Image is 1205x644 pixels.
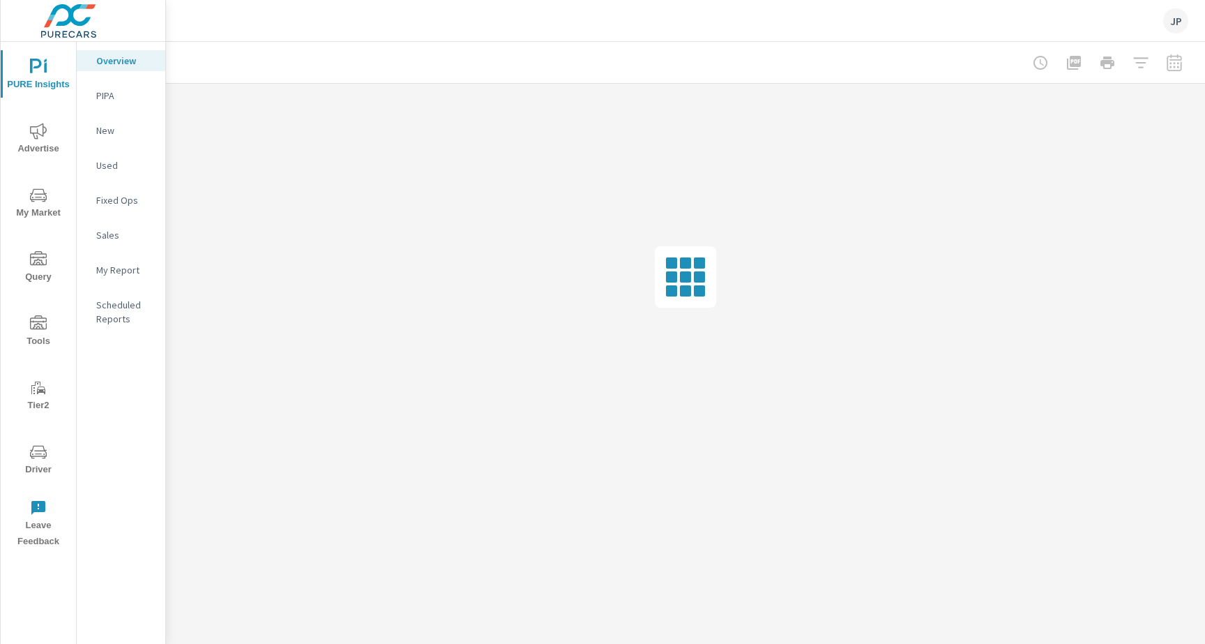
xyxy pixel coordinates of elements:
div: Sales [77,225,165,246]
span: PURE Insights [5,59,72,93]
p: Scheduled Reports [96,298,154,326]
p: My Report [96,263,154,277]
span: Query [5,251,72,285]
div: Fixed Ops [77,190,165,211]
div: Used [77,155,165,176]
p: Used [96,158,154,172]
div: Overview [77,50,165,71]
span: My Market [5,187,72,221]
p: Overview [96,54,154,68]
span: Tier2 [5,380,72,414]
div: JP [1163,8,1188,33]
div: nav menu [1,42,76,555]
div: PIPA [77,85,165,106]
p: Fixed Ops [96,193,154,207]
span: Tools [5,315,72,350]
span: Driver [5,444,72,478]
p: New [96,123,154,137]
span: Leave Feedback [5,500,72,550]
p: PIPA [96,89,154,103]
span: Advertise [5,123,72,157]
div: Scheduled Reports [77,294,165,329]
div: My Report [77,260,165,280]
p: Sales [96,228,154,242]
div: New [77,120,165,141]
